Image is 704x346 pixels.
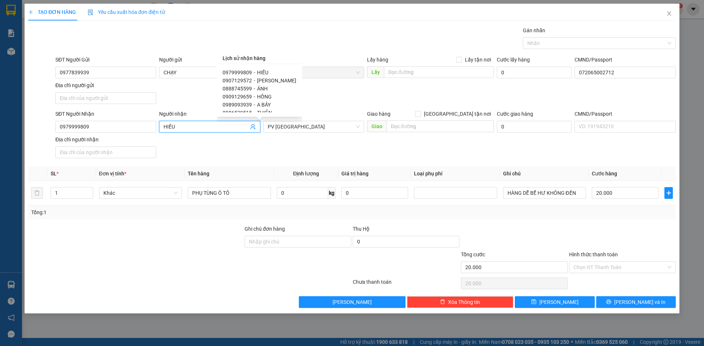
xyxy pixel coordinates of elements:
[55,56,156,64] div: SĐT Người Gửi
[575,56,675,64] div: CMND/Passport
[341,187,408,199] input: 0
[367,111,390,117] span: Giao hàng
[515,296,594,308] button: save[PERSON_NAME]
[384,66,494,78] input: Dọc đường
[367,120,386,132] span: Giao
[31,187,43,199] button: delete
[503,187,586,199] input: Ghi Chú
[28,10,33,15] span: plus
[497,57,530,63] label: Cước lấy hàng
[341,171,368,176] span: Giá trị hàng
[440,299,445,305] span: delete
[88,9,165,15] span: Yêu cầu xuất hóa đơn điện tử
[257,110,272,116] span: THIỆN
[159,56,260,64] div: Người gửi
[421,110,494,118] span: [GEOGRAPHIC_DATA] tận nơi
[299,296,406,308] button: [PERSON_NAME]
[254,86,255,92] span: -
[31,208,272,216] div: Tổng: 1
[250,124,256,130] span: user-add
[263,56,364,64] div: VP gửi
[500,167,589,181] th: Ghi chú
[245,226,285,232] label: Ghi chú đơn hàng
[497,67,572,78] input: Cước lấy hàng
[606,299,611,305] span: printer
[462,56,494,64] span: Lấy tận nơi
[596,296,676,308] button: printer[PERSON_NAME] và In
[254,102,255,108] span: -
[407,296,514,308] button: deleteXóa Thông tin
[367,66,384,78] span: Lấy
[367,57,388,63] span: Lấy hàng
[28,9,76,15] span: TẠO ĐƠN HÀNG
[51,171,56,176] span: SL
[55,81,156,89] div: Địa chỉ người gửi
[461,252,485,257] span: Tổng cước
[575,110,675,118] div: CMND/Passport
[257,86,268,92] span: ÁNH
[268,67,360,78] span: PV Mộc Bài
[539,298,579,306] span: [PERSON_NAME]
[159,110,260,118] div: Người nhận
[99,171,126,176] span: Đơn vị tính
[257,102,271,108] span: A BẢY
[448,298,480,306] span: Xóa Thông tin
[223,86,252,92] span: 0888745599
[245,236,351,248] input: Ghi chú đơn hàng
[666,11,672,16] span: close
[411,167,500,181] th: Loại phụ phí
[664,187,672,199] button: plus
[254,110,255,116] span: -
[217,52,302,64] div: Lịch sử nhận hàng
[386,120,494,132] input: Dọc đường
[353,226,370,232] span: Thu Hộ
[257,78,296,83] span: [PERSON_NAME]
[88,10,93,15] img: icon
[257,94,272,100] span: HỒNG
[223,70,252,75] span: 0979999809
[103,187,177,198] span: Khác
[497,111,533,117] label: Cước giao hàng
[223,78,252,83] span: 0907129572
[352,278,460,291] div: Chưa thanh toán
[257,70,268,75] span: HIẾU
[55,110,156,118] div: SĐT Người Nhận
[293,171,319,176] span: Định lượng
[55,135,156,144] div: Địa chỉ người nhận
[254,78,255,83] span: -
[592,171,617,176] span: Cước hàng
[328,187,335,199] span: kg
[531,299,536,305] span: save
[223,110,252,116] span: 0986529515
[55,92,156,104] input: Địa chỉ của người gửi
[523,27,545,33] label: Gán nhãn
[333,298,372,306] span: [PERSON_NAME]
[659,4,679,24] button: Close
[614,298,665,306] span: [PERSON_NAME] và In
[223,94,252,100] span: 0909129659
[497,121,572,133] input: Cước giao hàng
[665,190,672,196] span: plus
[223,102,252,108] span: 0989093939
[254,70,255,75] span: -
[569,252,618,257] label: Hình thức thanh toán
[55,146,156,158] input: Địa chỉ của người nhận
[188,171,209,176] span: Tên hàng
[254,94,255,100] span: -
[188,187,271,199] input: VD: Bàn, Ghế
[268,121,360,132] span: PV Tây Ninh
